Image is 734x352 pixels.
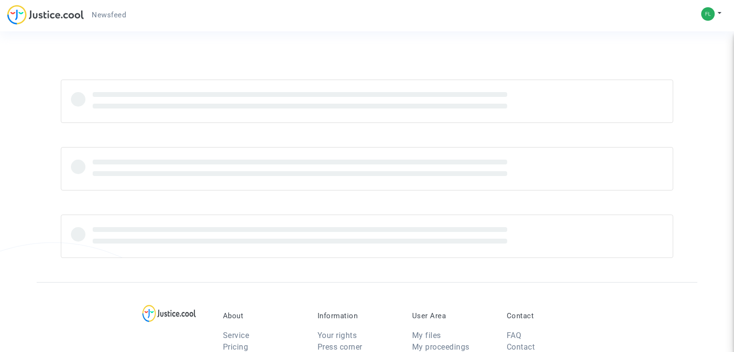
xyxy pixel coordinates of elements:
[223,342,249,352] a: Pricing
[412,331,441,340] a: My files
[507,342,535,352] a: Contact
[84,8,134,22] a: Newsfeed
[412,342,470,352] a: My proceedings
[507,331,522,340] a: FAQ
[223,311,303,320] p: About
[318,342,362,352] a: Press corner
[7,5,84,25] img: jc-logo.svg
[92,11,126,19] span: Newsfeed
[412,311,492,320] p: User Area
[318,331,357,340] a: Your rights
[318,311,398,320] p: Information
[507,311,587,320] p: Contact
[223,331,249,340] a: Service
[701,7,715,21] img: 27626d57a3ba4a5b969f53e3f2c8e71c
[142,305,196,322] img: logo-lg.svg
